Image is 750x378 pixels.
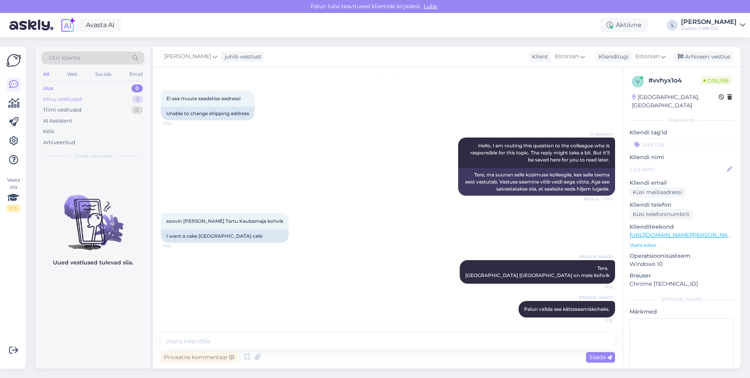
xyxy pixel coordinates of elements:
img: No chats [35,181,151,251]
span: soovin [PERSON_NAME] Tartu Kaubamaja kohvik [166,218,283,224]
span: Luba [421,3,439,10]
div: Küsi telefoninumbrit [630,209,693,220]
p: Chrome [TECHNICAL_ID] [630,280,734,288]
div: [PERSON_NAME] [630,296,734,303]
p: Uued vestlused tulevad siia. [53,259,133,267]
span: 11:14 [163,121,193,127]
p: Klienditeekond [630,223,734,231]
input: Lisa nimi [630,165,725,174]
div: 0 [131,106,143,114]
div: 1 / 3 [6,205,20,212]
span: Otsi kliente [49,54,80,62]
div: Kõik [43,128,55,136]
div: I want a cake [GEOGRAPHIC_DATA] cafe [161,229,289,243]
div: L [667,20,678,31]
div: [GEOGRAPHIC_DATA], [GEOGRAPHIC_DATA] [632,93,719,110]
div: 3 [132,95,143,103]
span: AI Assistent [583,131,613,137]
div: Klient [529,53,548,61]
a: [URL][DOMAIN_NAME][PERSON_NAME] [630,231,738,239]
a: [PERSON_NAME]Gustav Cafe OÜ [681,19,745,31]
span: 11:16 [583,284,613,290]
div: [PERSON_NAME] [681,19,737,25]
span: Uued vestlused [75,152,111,160]
span: v [636,79,639,84]
div: juhib vestlust [222,53,262,61]
div: Privaatne kommentaar [161,352,237,363]
img: Askly Logo [6,53,21,68]
div: Uus [43,84,53,92]
span: [PERSON_NAME] [164,52,211,61]
span: Saada [589,354,612,361]
div: Web [66,69,79,79]
p: Kliendi email [630,179,734,187]
span: Online [700,76,732,85]
p: Märkmed [630,308,734,316]
div: 0 [131,84,143,92]
div: # vvhyx1o4 [648,76,700,85]
div: Klienditugi [595,53,629,61]
div: Vaata siia [6,176,20,212]
span: [PERSON_NAME] [579,295,613,301]
div: Kliendi info [630,117,734,124]
div: Unable to change shipping address [161,107,255,120]
span: Palun valida see kättesaamiskohaks. [524,306,610,312]
div: Minu vestlused [43,95,82,103]
span: 11:15 [163,243,193,249]
span: Estonian [635,52,659,61]
div: Email [128,69,144,79]
div: All [42,69,51,79]
p: Brauser [630,272,734,280]
div: Arhiveeritud [43,139,75,147]
a: Avasta AI [79,18,121,32]
div: Arhiveeri vestlus [673,51,734,62]
div: Küsi meiliaadressi [630,187,685,198]
p: Operatsioonisüsteem [630,252,734,260]
div: Aktiivne [600,18,648,32]
span: Ei saa muuta saadetise aadressi [166,95,240,101]
p: Kliendi nimi [630,153,734,161]
p: Windows 10 [630,260,734,268]
input: Lisa tag [630,138,734,150]
img: explore-ai [60,17,76,33]
p: Kliendi tag'id [630,128,734,137]
p: Vaata edasi ... [630,242,734,249]
p: Kliendi telefon [630,201,734,209]
span: [PERSON_NAME] [579,254,613,260]
div: Tiimi vestlused [43,106,82,114]
div: AI Assistent [43,117,72,125]
div: Tere, ma suunan selle küsimuse kolleegile, kes selle teema eest vastutab. Vastuse saamine võib ve... [458,168,615,196]
span: Estonian [555,52,579,61]
div: Socials [94,69,113,79]
span: Hello, I am routing this question to the colleague who is responsible for this topic. The reply m... [470,143,611,163]
div: Gustav Cafe OÜ [681,25,737,31]
span: Nähtud ✓ 11:14 [583,196,613,202]
span: 11:16 [583,318,613,324]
